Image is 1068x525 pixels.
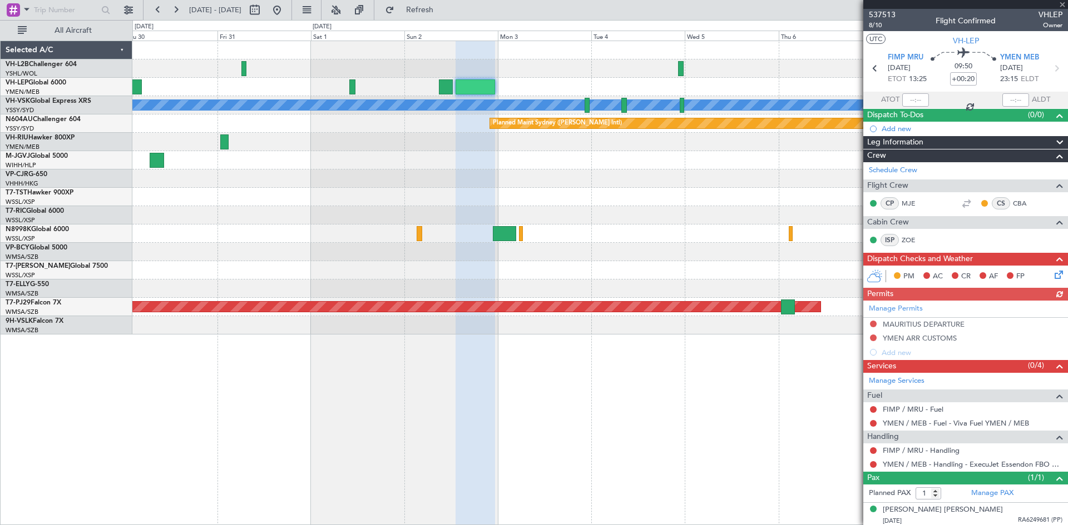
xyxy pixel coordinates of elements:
span: (1/1) [1028,472,1044,483]
span: T7-TST [6,189,27,196]
a: VH-L2BChallenger 604 [6,61,77,68]
a: FIMP / MRU - Handling [883,446,960,455]
a: Manage Services [869,376,924,387]
a: WIHH/HLP [6,161,36,169]
span: VH-LEP [953,35,979,47]
span: Pax [867,472,879,484]
span: ETOT [888,74,906,85]
span: Flight Crew [867,179,908,192]
span: N604AU [6,116,33,123]
span: Leg Information [867,136,923,149]
a: YSSY/SYD [6,124,34,133]
a: VP-BCYGlobal 5000 [6,244,67,251]
span: N8998K [6,226,31,233]
span: ELDT [1021,74,1039,85]
div: Tue 4 [591,31,685,41]
a: WMSA/SZB [6,326,38,334]
a: WMSA/SZB [6,289,38,298]
div: CS [992,197,1010,209]
span: VHLEP [1039,9,1062,21]
span: RA6249681 (PP) [1018,516,1062,525]
label: Planned PAX [869,488,911,499]
a: YMEN/MEB [6,143,39,151]
div: CP [881,197,899,209]
span: VP-CJR [6,171,28,178]
span: FP [1016,271,1025,282]
span: T7-RIC [6,208,26,214]
a: WMSA/SZB [6,308,38,316]
span: [DATE] [1000,63,1023,74]
span: AF [989,271,998,282]
span: 537513 [869,9,896,21]
span: (0/4) [1028,359,1044,371]
div: [PERSON_NAME] [PERSON_NAME] [883,504,1003,516]
span: PM [903,271,914,282]
a: VH-LEPGlobal 6000 [6,79,66,86]
span: Cabin Crew [867,216,909,229]
span: 23:15 [1000,74,1018,85]
button: All Aircraft [12,22,121,39]
a: VH-RIUHawker 800XP [6,134,75,141]
span: YMEN MEB [1000,52,1039,63]
span: Crew [867,149,886,162]
span: ATOT [881,94,899,106]
span: (0/0) [1028,109,1044,121]
span: 09:50 [955,61,972,72]
span: [DATE] [883,517,902,525]
a: VHHH/HKG [6,179,38,188]
a: T7-RICGlobal 6000 [6,208,64,214]
a: CBA [1013,198,1038,208]
span: VP-BCY [6,244,29,251]
span: T7-ELLY [6,281,30,288]
a: M-JGVJGlobal 5000 [6,153,68,159]
a: VP-CJRG-650 [6,171,47,178]
button: Refresh [380,1,447,19]
a: YSHL/WOL [6,69,37,78]
div: Wed 5 [685,31,778,41]
span: M-JGVJ [6,153,30,159]
span: Dispatch Checks and Weather [867,253,973,266]
span: Fuel [867,389,882,402]
a: T7-ELLYG-550 [6,281,49,288]
div: Sun 2 [404,31,498,41]
a: YSSY/SYD [6,106,34,114]
a: N8998KGlobal 6000 [6,226,69,233]
a: YMEN / MEB - Fuel - Viva Fuel YMEN / MEB [883,418,1029,428]
div: Sat 1 [311,31,404,41]
span: 8/10 [869,21,896,30]
span: T7-PJ29 [6,299,31,306]
span: 9H-VSLK [6,318,33,324]
a: Manage PAX [971,488,1013,499]
a: YMEN/MEB [6,88,39,96]
div: Mon 3 [498,31,591,41]
div: Flight Confirmed [936,15,996,27]
div: Thu 30 [124,31,217,41]
div: Thu 6 [779,31,872,41]
span: Dispatch To-Dos [867,109,923,122]
a: WMSA/SZB [6,253,38,261]
div: Add new [882,124,1062,133]
span: ALDT [1032,94,1050,106]
a: MJE [902,198,927,208]
a: T7-PJ29Falcon 7X [6,299,61,306]
a: YMEN / MEB - Handling - ExecuJet Essendon FBO YMEN / MEB [883,459,1062,469]
a: WSSL/XSP [6,198,35,206]
input: Trip Number [34,2,98,18]
a: FIMP / MRU - Fuel [883,404,943,414]
span: All Aircraft [29,27,117,34]
a: T7-[PERSON_NAME]Global 7500 [6,263,108,269]
span: Handling [867,431,899,443]
button: UTC [866,34,886,44]
div: Fri 31 [217,31,311,41]
span: Services [867,360,896,373]
a: WSSL/XSP [6,216,35,224]
span: CR [961,271,971,282]
span: Refresh [397,6,443,14]
span: [DATE] - [DATE] [189,5,241,15]
span: [DATE] [888,63,911,74]
a: N604AUChallenger 604 [6,116,81,123]
span: FIMP MRU [888,52,923,63]
div: ISP [881,234,899,246]
span: 13:25 [909,74,927,85]
div: [DATE] [313,22,332,32]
